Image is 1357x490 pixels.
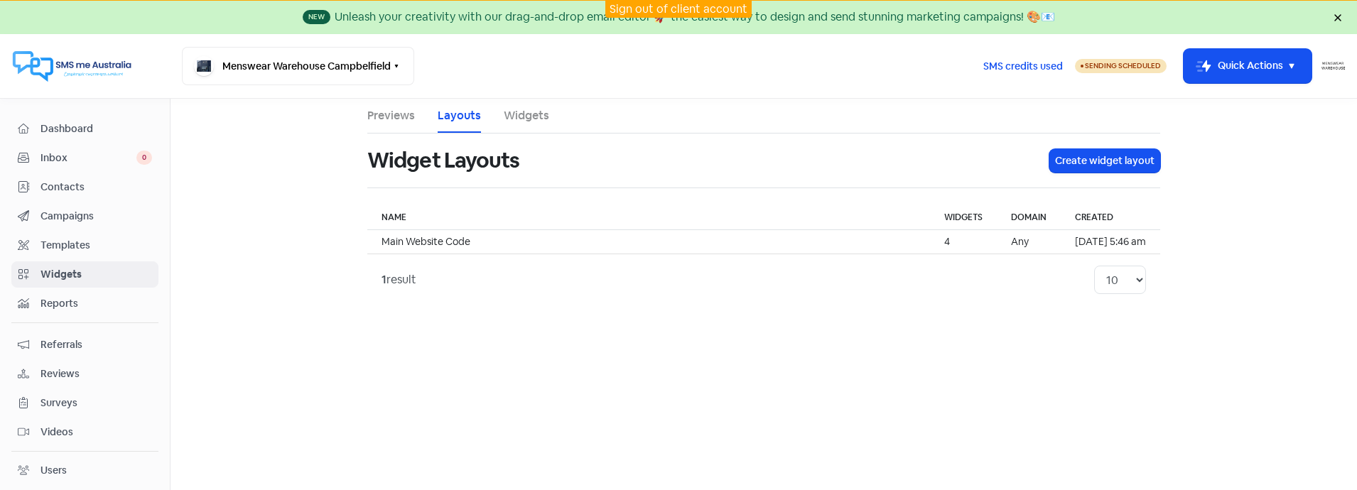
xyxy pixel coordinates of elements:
button: Create widget layout [1049,149,1160,173]
a: Users [11,457,158,484]
th: Created [1061,205,1160,230]
a: Reviews [11,361,158,387]
a: Inbox 0 [11,145,158,171]
span: Surveys [40,396,152,410]
span: SMS credits used [983,59,1063,74]
div: Users [40,463,67,478]
td: Main Website Code [367,230,930,254]
span: Videos [40,425,152,440]
span: Sending Scheduled [1085,61,1161,70]
td: 4 [930,230,997,254]
a: Templates [11,232,158,258]
h1: Widget Layouts [367,138,519,183]
th: Domain [997,205,1061,230]
span: Widgets [40,267,152,282]
span: Referrals [40,337,152,352]
a: Surveys [11,390,158,416]
span: Campaigns [40,209,152,224]
a: Widgets [504,107,549,124]
a: Videos [11,419,158,445]
a: Widgets [11,261,158,288]
span: Dashboard [40,121,152,136]
button: Quick Actions [1184,49,1312,83]
span: Inbox [40,151,136,165]
a: Layouts [438,107,481,124]
a: Dashboard [11,116,158,142]
span: Reviews [40,366,152,381]
div: result [382,271,416,288]
th: Name [367,205,930,230]
button: Menswear Warehouse Campbelfield [182,47,414,85]
a: Referrals [11,332,158,358]
a: Sign out of client account [610,1,747,16]
td: [DATE] 5:46 am [1061,230,1160,254]
a: SMS credits used [971,58,1075,72]
span: 0 [136,151,152,165]
td: Any [997,230,1061,254]
span: Templates [40,238,152,253]
a: Campaigns [11,203,158,229]
strong: 1 [382,272,386,287]
img: User [1320,53,1346,79]
th: Widgets [930,205,997,230]
a: Sending Scheduled [1075,58,1167,75]
a: Previews [367,107,415,124]
span: Contacts [40,180,152,195]
a: Reports [11,290,158,317]
span: Reports [40,296,152,311]
a: Contacts [11,174,158,200]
